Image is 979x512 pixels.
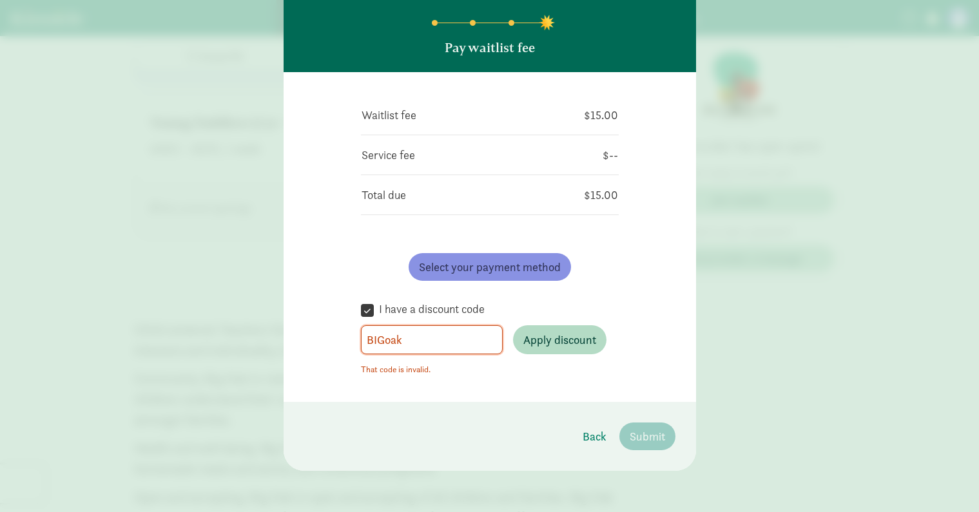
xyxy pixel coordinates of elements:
[361,106,519,124] td: Waitlist fee
[619,422,675,450] button: Submit
[445,39,535,57] p: Pay waitlist fee
[572,422,617,450] button: Back
[630,428,665,445] span: Submit
[523,331,596,348] span: Apply discount
[519,106,619,124] td: $15.00
[513,325,606,354] button: Apply discount
[361,365,431,375] small: That code is invalid.
[558,146,619,164] td: $--
[374,301,485,317] label: I have a discount code
[419,258,561,276] span: Select your payment method
[361,146,558,164] td: Service fee
[583,428,606,445] span: Back
[506,185,619,204] td: $15.00
[361,185,506,204] td: Total due
[409,253,571,281] button: Select your payment method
